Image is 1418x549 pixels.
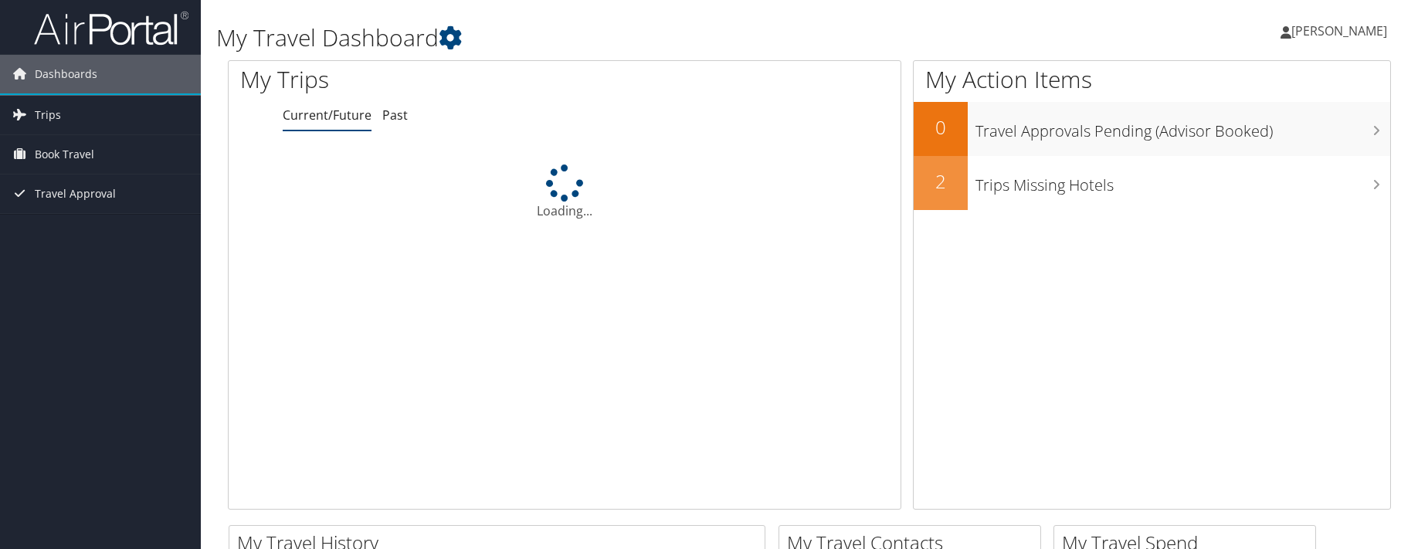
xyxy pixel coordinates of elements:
h1: My Action Items [914,63,1390,96]
img: airportal-logo.png [34,10,188,46]
div: Loading... [229,164,901,220]
h1: My Travel Dashboard [216,22,1007,54]
a: Current/Future [283,107,371,124]
h3: Trips Missing Hotels [975,167,1390,196]
span: [PERSON_NAME] [1291,22,1387,39]
h2: 0 [914,114,968,141]
a: [PERSON_NAME] [1281,8,1403,54]
span: Travel Approval [35,175,116,213]
h1: My Trips [240,63,609,96]
a: 2Trips Missing Hotels [914,156,1390,210]
a: Past [382,107,408,124]
a: 0Travel Approvals Pending (Advisor Booked) [914,102,1390,156]
h2: 2 [914,168,968,195]
h3: Travel Approvals Pending (Advisor Booked) [975,113,1390,142]
span: Dashboards [35,55,97,93]
span: Book Travel [35,135,94,174]
span: Trips [35,96,61,134]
